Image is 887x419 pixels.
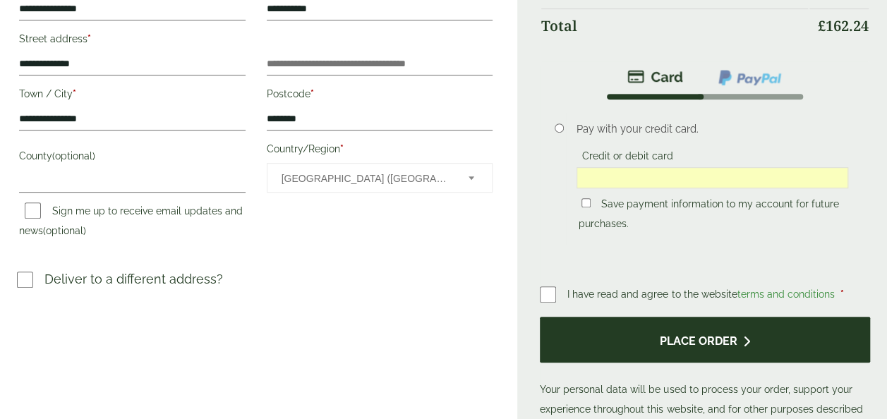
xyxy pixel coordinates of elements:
[340,143,344,154] abbr: required
[267,139,493,163] label: Country/Region
[19,29,246,53] label: Street address
[627,68,683,85] img: stripe.png
[267,163,493,193] span: Country/Region
[737,289,834,300] a: terms and conditions
[577,121,848,137] p: Pay with your credit card.
[310,88,314,99] abbr: required
[19,84,246,108] label: Town / City
[717,68,783,87] img: ppcp-gateway.png
[840,289,843,300] abbr: required
[577,150,679,166] label: Credit or debit card
[19,205,243,241] label: Sign me up to receive email updates and news
[579,198,839,233] label: Save payment information to my account for future purchases.
[818,16,826,35] span: £
[88,33,91,44] abbr: required
[43,225,86,236] span: (optional)
[818,16,869,35] bdi: 162.24
[282,164,450,193] span: United Kingdom (UK)
[25,202,41,219] input: Sign me up to receive email updates and news(optional)
[52,150,95,162] span: (optional)
[581,171,844,184] iframe: Secure card payment input frame
[567,289,837,300] span: I have read and agree to the website
[44,269,223,289] p: Deliver to a different address?
[267,84,493,108] label: Postcode
[73,88,76,99] abbr: required
[541,8,808,43] th: Total
[540,317,870,363] button: Place order
[19,146,246,170] label: County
